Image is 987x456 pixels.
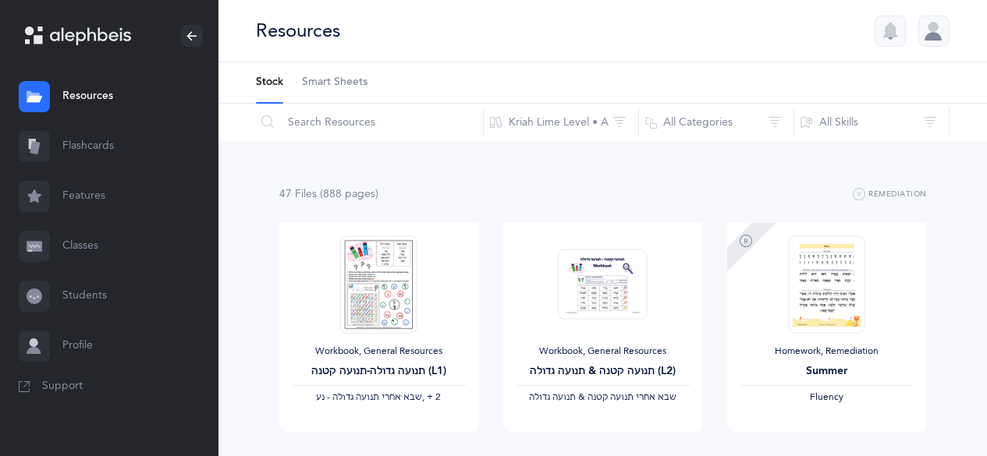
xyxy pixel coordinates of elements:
[312,188,317,200] span: s
[292,345,466,358] div: Workbook, General Resources
[256,18,340,44] div: Resources
[516,363,690,380] div: תנועה קטנה & תנועה גדולה (L2)
[340,235,417,333] img: Alephbeis__%D7%AA%D7%A0%D7%95%D7%A2%D7%94_%D7%92%D7%93%D7%95%D7%9C%D7%94-%D7%A7%D7%98%D7%A0%D7%94...
[292,363,466,380] div: תנועה גדולה-תנועה קטנה (L1)
[316,391,422,402] span: ‫שבא אחרי תנועה גדולה - נע‬
[558,249,648,320] img: Tenuah_Gedolah.Ketana-Workbook-SB_thumbnail_1685245466.png
[789,235,865,333] img: Recommended_Summer_Remedial_EN_thumbnail_1717642628.png
[371,188,375,200] span: s
[794,104,950,141] button: All Skills
[279,188,317,200] span: 47 File
[740,363,914,380] div: Summer
[302,75,367,90] span: Smart Sheets
[292,391,466,404] div: ‪, + 2‬
[255,104,484,141] input: Search Resources
[740,345,914,358] div: Homework, Remediation
[483,104,639,141] button: Kriah Lime Level • A
[320,188,378,200] span: (888 page )
[516,345,690,358] div: Workbook, General Resources
[853,186,927,204] button: Remediation
[638,104,794,141] button: All Categories
[42,379,83,394] span: Support
[529,391,676,402] span: ‫שבא אחרי תנועה קטנה & תנועה גדולה‬
[740,391,914,404] div: Fluency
